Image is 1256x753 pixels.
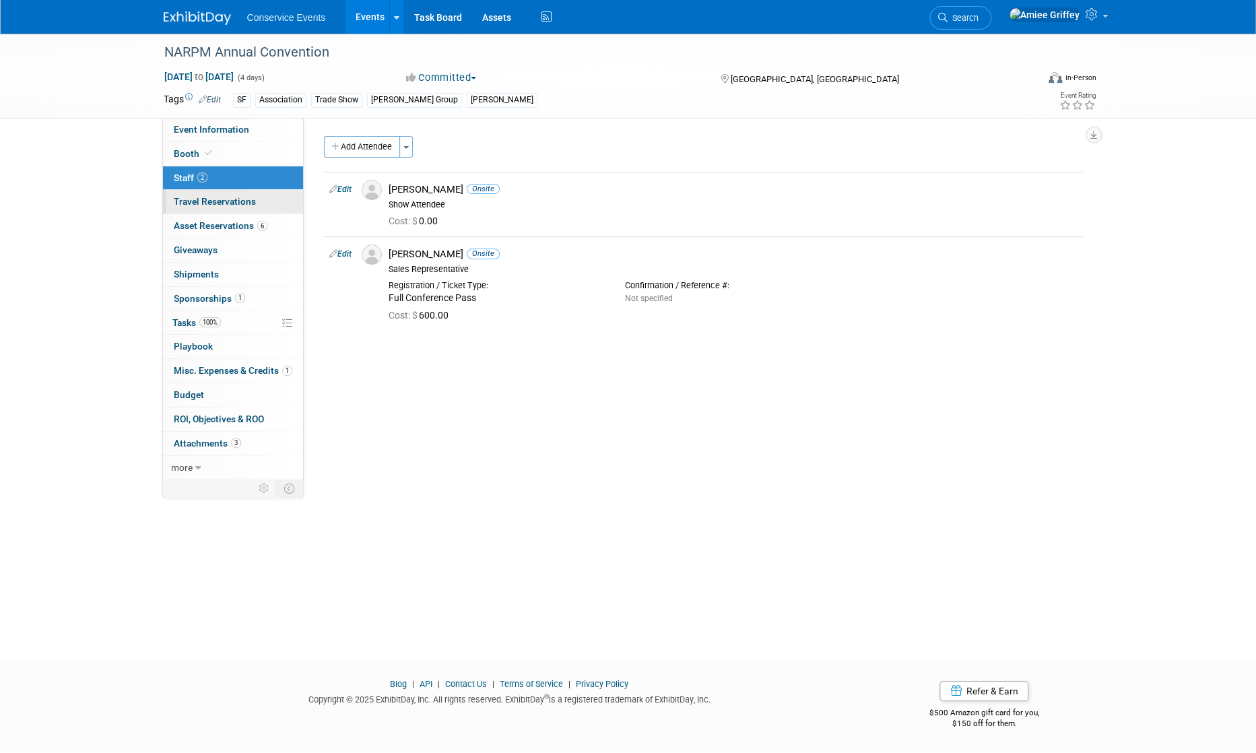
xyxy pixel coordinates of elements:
[174,414,264,424] span: ROI, Objectives & ROO
[174,389,204,400] span: Budget
[500,679,563,689] a: Terms of Service
[199,95,221,104] a: Edit
[255,93,306,107] div: Association
[163,456,303,480] a: more
[731,74,899,84] span: [GEOGRAPHIC_DATA], [GEOGRAPHIC_DATA]
[434,679,443,689] span: |
[163,407,303,431] a: ROI, Objectives & ROO
[235,293,245,303] span: 1
[174,220,267,231] span: Asset Reservations
[199,317,221,327] span: 100%
[174,172,207,183] span: Staff
[929,6,991,30] a: Search
[948,13,979,23] span: Search
[467,249,500,259] span: Onsite
[205,150,212,157] i: Booth reservation complete
[362,180,382,200] img: Associate-Profile-5.png
[171,462,193,473] span: more
[257,221,267,231] span: 6
[329,185,352,194] a: Edit
[236,73,265,82] span: (4 days)
[565,679,574,689] span: |
[576,679,628,689] a: Privacy Policy
[164,92,221,108] td: Tags
[875,718,1093,729] div: $150 off for them.
[939,681,1028,701] a: Refer & Earn
[163,118,303,141] a: Event Information
[389,264,1078,275] div: Sales Representative
[389,280,605,291] div: Registration / Ticket Type:
[164,11,231,25] img: ExhibitDay
[282,366,292,376] span: 1
[174,365,292,376] span: Misc. Expenses & Credits
[163,166,303,190] a: Staff2
[163,238,303,262] a: Giveaways
[163,190,303,214] a: Travel Reservations
[233,93,251,107] div: SF
[163,383,303,407] a: Budget
[389,183,1078,196] div: [PERSON_NAME]
[489,679,498,689] span: |
[253,480,276,497] td: Personalize Event Tab Strip
[389,310,454,321] span: 600.00
[163,142,303,166] a: Booth
[389,199,1078,210] div: Show Attendee
[172,317,221,328] span: Tasks
[164,71,234,83] span: [DATE] [DATE]
[420,679,432,689] a: API
[625,280,841,291] div: Confirmation / Reference #:
[160,40,1017,65] div: NARPM Annual Convention
[163,263,303,286] a: Shipments
[329,249,352,259] a: Edit
[467,93,537,107] div: [PERSON_NAME]
[275,480,303,497] td: Toggle Event Tabs
[163,287,303,310] a: Sponsorships1
[174,124,249,135] span: Event Information
[163,432,303,455] a: Attachments3
[958,70,1096,90] div: Event Format
[409,679,418,689] span: |
[174,196,256,207] span: Travel Reservations
[1049,72,1062,83] img: Format-Inperson.png
[174,293,245,304] span: Sponsorships
[389,216,419,226] span: Cost: $
[311,93,362,107] div: Trade Show
[174,269,219,280] span: Shipments
[389,292,605,304] div: Full Conference Pass
[174,244,218,255] span: Giveaways
[390,679,407,689] a: Blog
[389,216,443,226] span: 0.00
[174,341,213,352] span: Playbook
[163,214,303,238] a: Asset Reservations6
[467,184,500,194] span: Onsite
[389,248,1078,261] div: [PERSON_NAME]
[367,93,462,107] div: [PERSON_NAME] Group
[389,310,419,321] span: Cost: $
[163,359,303,383] a: Misc. Expenses & Credits1
[445,679,487,689] a: Contact Us
[1009,7,1080,22] img: Amiee Griffey
[164,690,856,706] div: Copyright © 2025 ExhibitDay, Inc. All rights reserved. ExhibitDay is a registered trademark of Ex...
[247,12,326,23] span: Conservice Events
[231,438,241,448] span: 3
[1059,92,1095,99] div: Event Rating
[163,335,303,358] a: Playbook
[544,693,549,700] sup: ®
[362,244,382,265] img: Associate-Profile-5.png
[1064,73,1096,83] div: In-Person
[324,136,400,158] button: Add Attendee
[174,148,215,159] span: Booth
[163,311,303,335] a: Tasks100%
[875,698,1093,729] div: $500 Amazon gift card for you,
[197,172,207,183] span: 2
[193,71,205,82] span: to
[174,438,241,449] span: Attachments
[401,71,482,85] button: Committed
[625,294,673,303] span: Not specified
